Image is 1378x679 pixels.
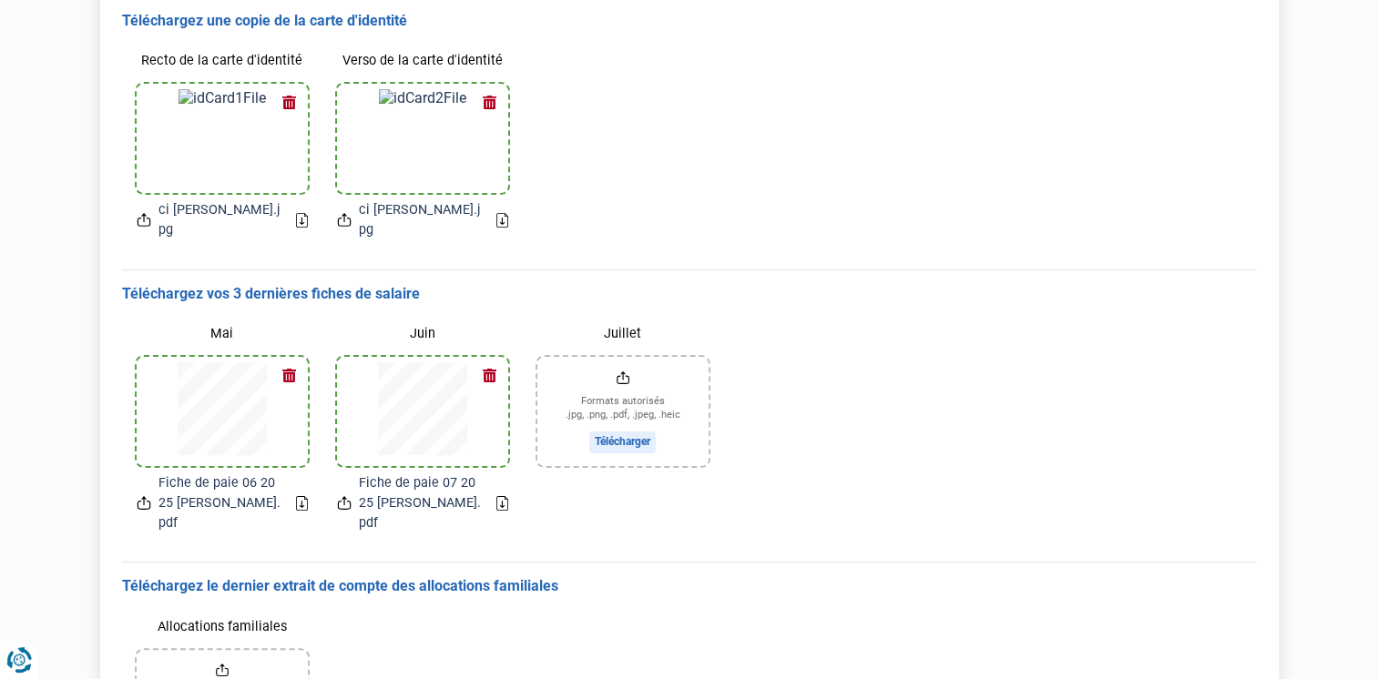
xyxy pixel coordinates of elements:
[122,12,1257,31] h3: Téléchargez une copie de la carte d'identité
[296,496,308,511] a: Download
[122,577,1257,596] h3: Téléchargez le dernier extrait de compte des allocations familiales
[137,611,308,643] label: Allocations familiales
[359,473,482,532] span: Fiche de paie 07 2025 [PERSON_NAME].pdf
[179,89,266,187] img: idCard1File
[359,200,482,239] span: ci [PERSON_NAME].jpg
[137,318,308,350] label: Mai
[337,45,508,76] label: Verso de la carte d'identité
[537,318,709,350] label: Juillet
[496,213,508,228] a: Download
[137,45,308,76] label: Recto de la carte d'identité
[496,496,508,511] a: Download
[122,285,1257,304] h3: Téléchargez vos 3 dernières fiches de salaire
[296,213,308,228] a: Download
[158,200,281,239] span: ci [PERSON_NAME].jpg
[158,473,281,532] span: Fiche de paie 06 2025 [PERSON_NAME].pdf
[379,89,466,187] img: idCard2File
[337,318,508,350] label: Juin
